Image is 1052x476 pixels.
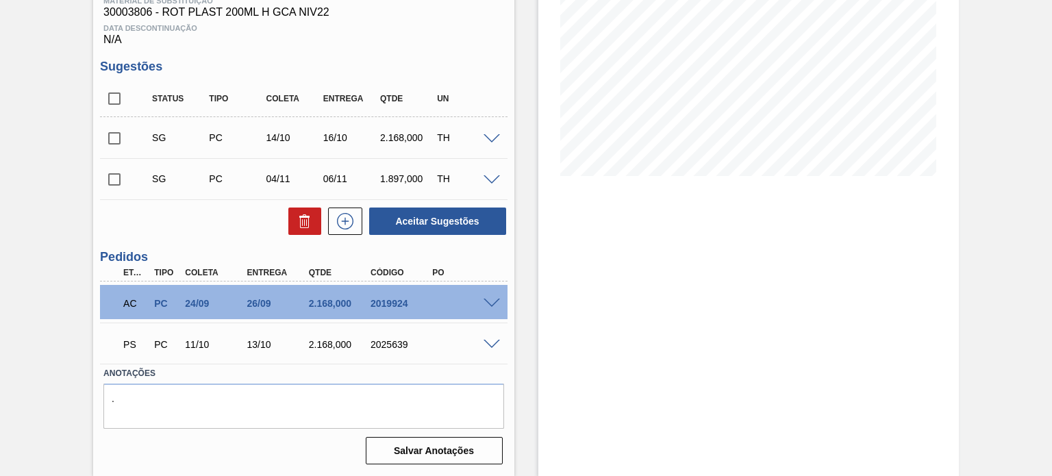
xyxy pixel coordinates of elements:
button: Salvar Anotações [366,437,503,464]
div: Tipo [205,94,268,103]
div: Pedido de Compra [205,173,268,184]
div: Aguardando Composição de Carga [120,288,151,318]
div: Pedido de Compra [151,339,181,350]
div: 2.168,000 [305,298,373,309]
div: Código [367,268,435,277]
div: Entrega [244,268,312,277]
div: 2.168,000 [305,339,373,350]
h3: Pedidos [100,250,507,264]
div: Entrega [320,94,382,103]
div: 14/10/2025 [263,132,325,143]
div: Qtde [377,94,439,103]
div: Aguardando PC SAP [120,329,151,360]
div: Aceitar Sugestões [362,206,508,236]
div: 24/09/2025 [181,298,249,309]
div: TH [434,132,496,143]
div: 16/10/2025 [320,132,382,143]
div: Status [149,94,211,103]
div: 1.897,000 [377,173,439,184]
textarea: . [103,384,503,429]
div: Tipo [151,268,181,277]
span: Data Descontinuação [103,24,503,32]
div: Excluir Sugestões [281,208,321,235]
div: 2.168,000 [377,132,439,143]
p: AC [123,298,147,309]
div: Qtde [305,268,373,277]
div: 13/10/2025 [244,339,312,350]
div: 26/09/2025 [244,298,312,309]
div: Sugestão Criada [149,132,211,143]
button: Aceitar Sugestões [369,208,506,235]
div: 11/10/2025 [181,339,249,350]
div: Nova sugestão [321,208,362,235]
div: PO [429,268,497,277]
div: Pedido de Compra [205,132,268,143]
div: 06/11/2025 [320,173,382,184]
div: Coleta [181,268,249,277]
h3: Sugestões [100,60,507,74]
p: PS [123,339,147,350]
div: 04/11/2025 [263,173,325,184]
div: N/A [100,18,507,46]
div: Pedido de Compra [151,298,181,309]
div: 2019924 [367,298,435,309]
div: UN [434,94,496,103]
div: TH [434,173,496,184]
div: 2025639 [367,339,435,350]
div: Sugestão Criada [149,173,211,184]
div: Coleta [263,94,325,103]
div: Etapa [120,268,151,277]
label: Anotações [103,364,503,384]
span: 30003806 - ROT PLAST 200ML H GCA NIV22 [103,6,503,18]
